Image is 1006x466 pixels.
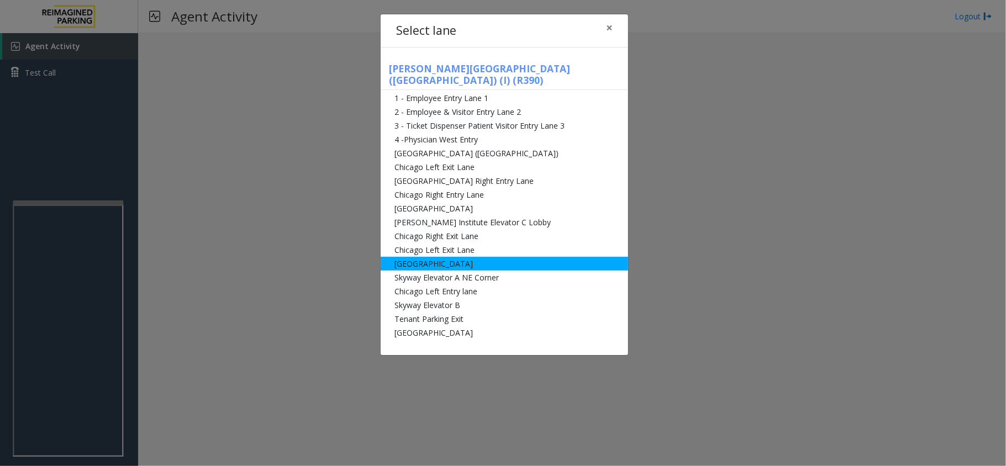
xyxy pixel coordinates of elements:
h5: [PERSON_NAME][GEOGRAPHIC_DATA] ([GEOGRAPHIC_DATA]) (I) (R390) [381,63,628,90]
li: Chicago Right Entry Lane [381,188,628,202]
li: Chicago Left Exit Lane [381,243,628,257]
span: × [606,20,613,35]
li: Chicago Left Entry lane [381,284,628,298]
li: 2 - Employee & Visitor Entry Lane 2 [381,105,628,119]
li: Skyway Elevator B [381,298,628,312]
li: [PERSON_NAME] Institute Elevator C Lobby [381,215,628,229]
h4: Select lane [396,22,456,40]
li: [GEOGRAPHIC_DATA] Right Entry Lane [381,174,628,188]
li: Skyway Elevator A NE Corner [381,271,628,284]
li: [GEOGRAPHIC_DATA] [381,257,628,271]
li: [GEOGRAPHIC_DATA] ([GEOGRAPHIC_DATA]) [381,146,628,160]
li: [GEOGRAPHIC_DATA] [381,202,628,215]
li: [GEOGRAPHIC_DATA] [381,326,628,340]
li: Chicago Left Exit Lane [381,160,628,174]
li: Tenant Parking Exit [381,312,628,326]
li: 1 - Employee Entry Lane 1 [381,91,628,105]
li: Chicago Right Exit Lane [381,229,628,243]
li: 4 -Physician West Entry [381,133,628,146]
button: Close [598,14,620,41]
li: 3 - Ticket Dispenser Patient Visitor Entry Lane 3 [381,119,628,133]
